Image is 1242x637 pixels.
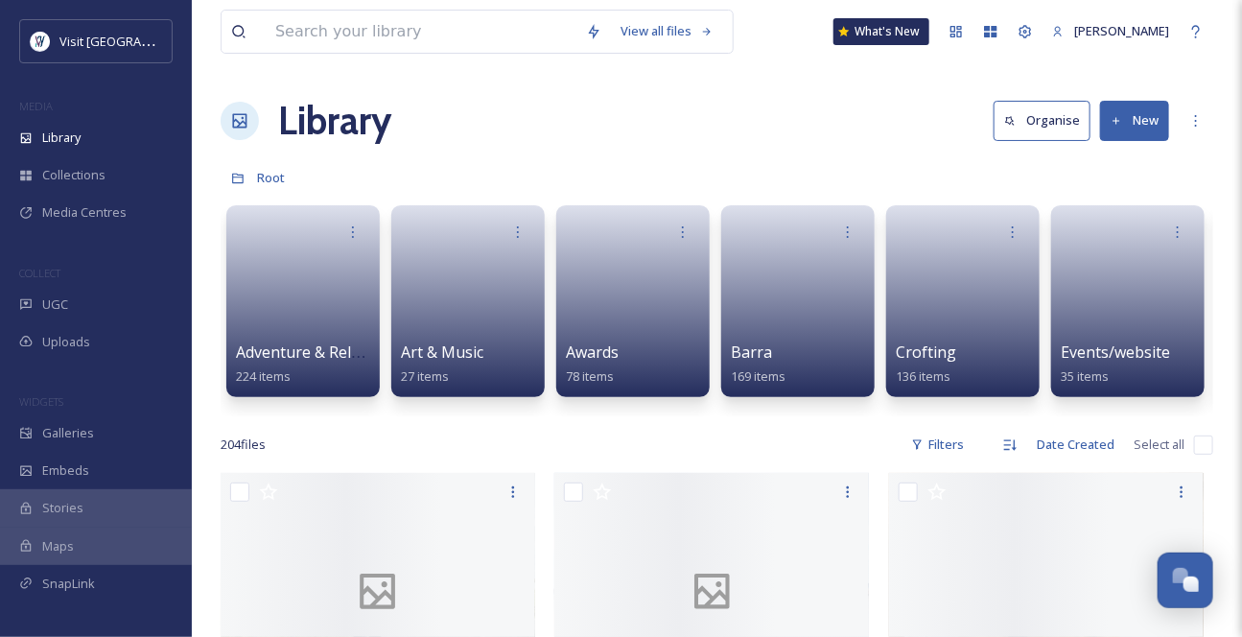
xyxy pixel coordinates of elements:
[566,367,614,385] span: 78 items
[401,367,449,385] span: 27 items
[236,367,291,385] span: 224 items
[731,342,772,363] span: Barra
[833,18,929,45] a: What's New
[19,394,63,409] span: WIDGETS
[236,342,405,363] span: Adventure & Relaxation
[731,343,785,385] a: Barra169 items
[566,342,619,363] span: Awards
[59,32,208,50] span: Visit [GEOGRAPHIC_DATA]
[221,436,266,454] span: 204 file s
[902,426,973,463] div: Filters
[994,101,1090,140] button: Organise
[278,92,391,150] a: Library
[266,11,576,53] input: Search your library
[1027,426,1124,463] div: Date Created
[257,166,285,189] a: Root
[1100,101,1169,140] button: New
[42,537,74,555] span: Maps
[1061,343,1170,385] a: Events/website35 items
[566,343,619,385] a: Awards78 items
[1158,553,1213,608] button: Open Chat
[1061,342,1170,363] span: Events/website
[731,367,785,385] span: 169 items
[994,101,1100,140] a: Organise
[257,169,285,186] span: Root
[1061,367,1109,385] span: 35 items
[31,32,50,51] img: Untitled%20design%20%2897%29.png
[42,295,68,314] span: UGC
[42,424,94,442] span: Galleries
[42,333,90,351] span: Uploads
[19,266,60,280] span: COLLECT
[42,203,127,222] span: Media Centres
[401,342,483,363] span: Art & Music
[42,575,95,593] span: SnapLink
[1134,436,1184,454] span: Select all
[42,499,83,517] span: Stories
[896,367,950,385] span: 136 items
[42,166,105,184] span: Collections
[1074,22,1169,39] span: [PERSON_NAME]
[236,343,405,385] a: Adventure & Relaxation224 items
[611,12,723,50] a: View all files
[896,343,956,385] a: Crofting136 items
[42,129,81,147] span: Library
[42,461,89,480] span: Embeds
[896,342,956,363] span: Crofting
[19,99,53,113] span: MEDIA
[401,343,483,385] a: Art & Music27 items
[1043,12,1179,50] a: [PERSON_NAME]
